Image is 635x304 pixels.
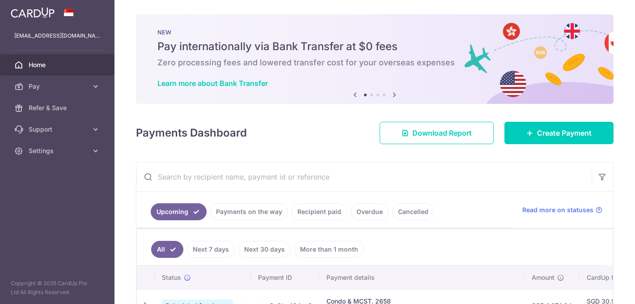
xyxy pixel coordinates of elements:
span: Read more on statuses [522,206,593,214]
span: Home [29,60,88,69]
a: Recipient paid [292,203,347,220]
span: Status [162,273,181,282]
a: Learn more about Bank Transfer [157,79,268,88]
input: Search by recipient name, payment id or reference [136,163,592,191]
a: All [151,241,183,258]
p: NEW [157,29,592,36]
a: Read more on statuses [522,206,602,214]
img: CardUp [11,7,55,18]
a: More than 1 month [294,241,364,258]
h4: Payments Dashboard [136,125,247,141]
h6: Zero processing fees and lowered transfer cost for your overseas expenses [157,57,592,68]
th: Payment details [319,266,525,289]
iframe: Opens a widget where you can find more information [577,277,626,300]
span: Support [29,125,88,134]
img: Bank transfer banner [136,14,614,104]
span: Amount [532,273,555,282]
span: Refer & Save [29,103,88,112]
span: CardUp fee [587,273,621,282]
a: Overdue [351,203,389,220]
span: Pay [29,82,88,91]
a: Payments on the way [210,203,288,220]
th: Payment ID [251,266,319,289]
h5: Pay internationally via Bank Transfer at $0 fees [157,39,592,54]
span: Download Report [412,128,472,138]
a: Upcoming [151,203,207,220]
a: Create Payment [504,122,614,144]
span: Settings [29,146,88,155]
span: Create Payment [537,128,592,138]
a: Next 7 days [187,241,235,258]
a: Download Report [380,122,494,144]
a: Next 30 days [238,241,291,258]
p: [EMAIL_ADDRESS][DOMAIN_NAME] [14,31,100,40]
a: Cancelled [392,203,434,220]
